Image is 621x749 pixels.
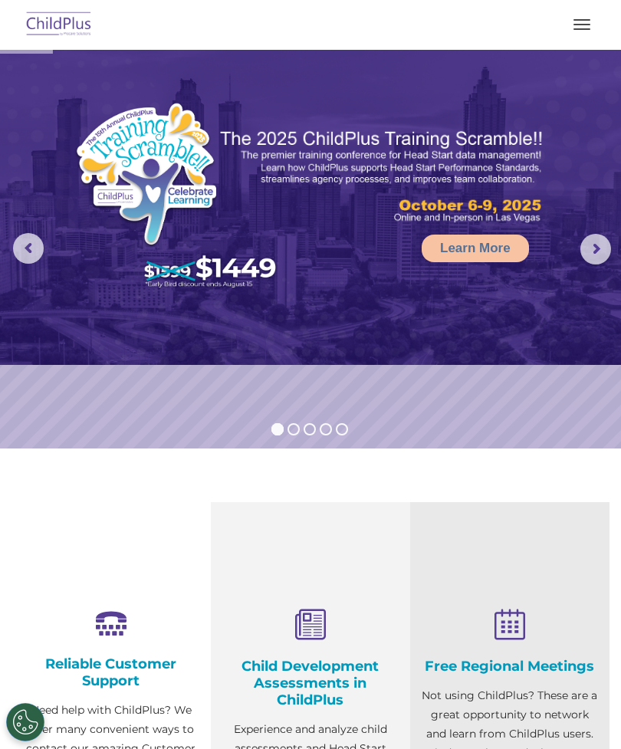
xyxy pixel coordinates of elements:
[23,655,199,689] h4: Reliable Customer Support
[23,7,95,43] img: ChildPlus by Procare Solutions
[222,658,399,708] h4: Child Development Assessments in ChildPlus
[6,703,44,741] button: Cookies Settings
[422,235,529,262] a: Learn More
[422,658,598,675] h4: Free Regional Meetings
